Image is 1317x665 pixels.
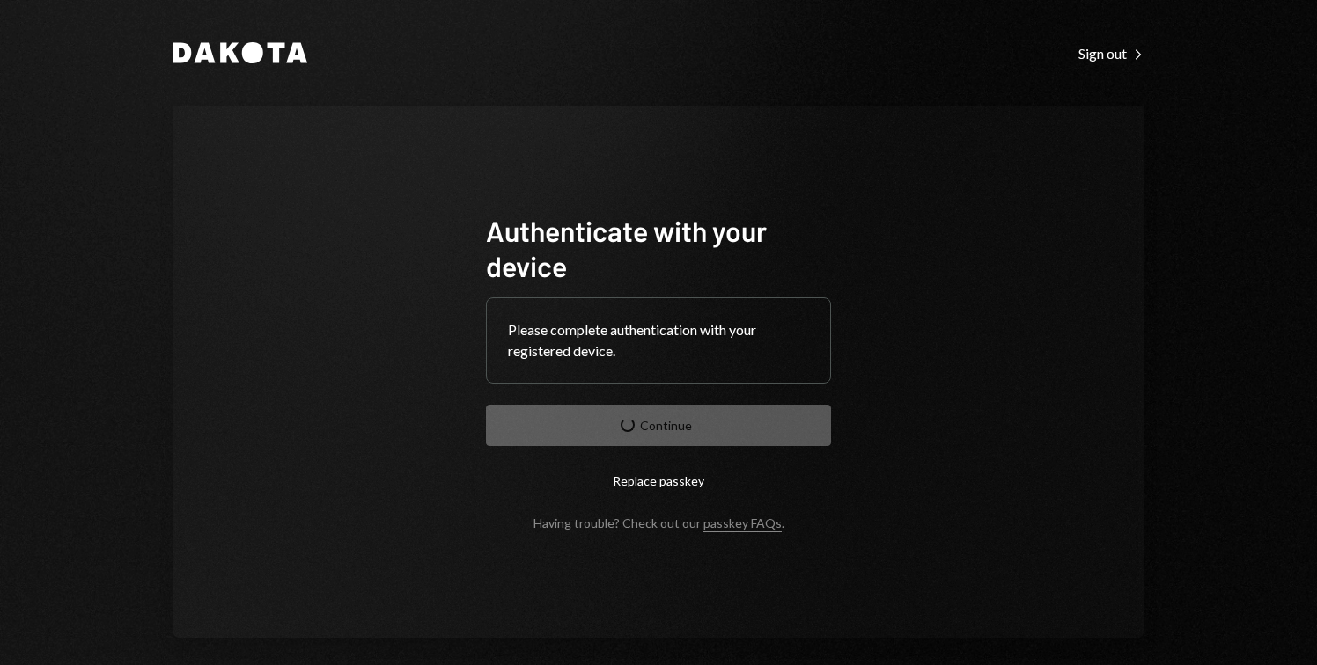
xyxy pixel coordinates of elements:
[1078,43,1144,62] a: Sign out
[1078,45,1144,62] div: Sign out
[508,319,809,362] div: Please complete authentication with your registered device.
[533,515,784,530] div: Having trouble? Check out our .
[486,213,831,283] h1: Authenticate with your device
[486,460,831,501] button: Replace passkey
[703,515,782,532] a: passkey FAQs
